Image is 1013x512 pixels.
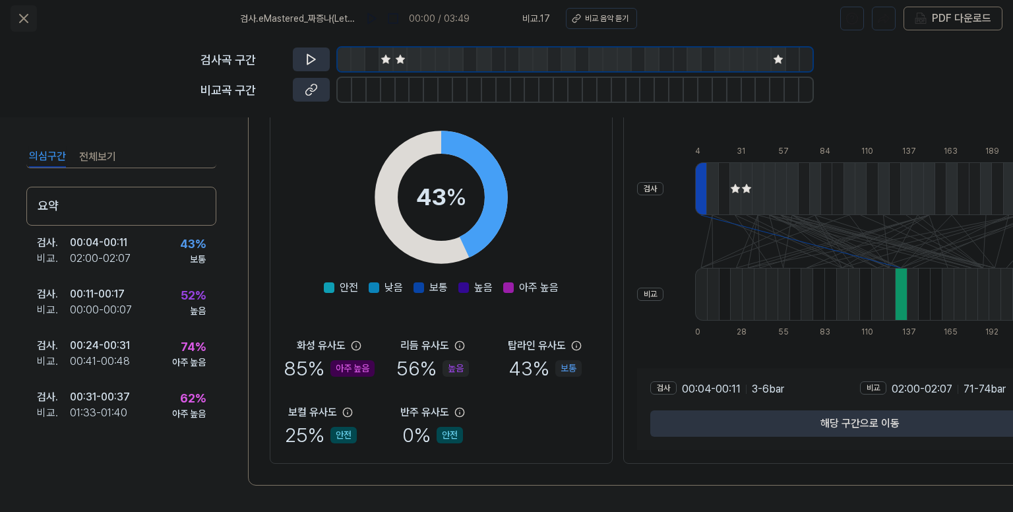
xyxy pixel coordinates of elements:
[181,286,206,304] div: 52 %
[437,427,463,443] div: 안전
[37,338,70,354] div: 검사 .
[861,326,873,338] div: 110
[944,326,956,338] div: 165
[285,420,357,450] div: 25 %
[915,13,927,24] img: PDF Download
[752,381,784,397] span: 3 - 6 bar
[695,145,706,157] div: 4
[37,354,70,369] div: 비교 .
[695,326,707,338] div: 0
[384,280,403,296] span: 낮음
[181,338,206,356] div: 74 %
[70,286,125,302] div: 00:11 - 00:17
[180,235,206,253] div: 43 %
[37,235,70,251] div: 검사 .
[37,286,70,302] div: 검사 .
[637,288,663,301] div: 비교
[860,381,886,395] div: 비교
[70,338,130,354] div: 00:24 - 00:31
[877,12,890,25] img: share
[416,179,467,215] div: 43
[284,354,375,383] div: 85 %
[409,12,470,26] div: 00:00 / 03:49
[985,326,997,338] div: 192
[26,187,216,226] div: 요약
[902,326,914,338] div: 137
[70,389,130,405] div: 00:31 - 00:37
[508,354,582,383] div: 43 %
[443,360,469,377] div: 높음
[386,12,400,25] img: stop
[200,81,285,99] div: 비교곡 구간
[402,420,463,450] div: 0 %
[522,12,550,26] span: 비교 . 17
[365,12,379,25] img: play
[37,389,70,405] div: 검사 .
[70,302,132,318] div: 00:00 - 00:07
[944,145,955,157] div: 163
[190,253,206,267] div: 보통
[29,146,66,168] button: 의심구간
[190,304,206,318] div: 높음
[400,338,449,354] div: 리듬 유사도
[70,405,127,421] div: 01:33 - 01:40
[297,338,346,354] div: 화성 유사도
[70,251,131,267] div: 02:00 - 02:07
[70,354,130,369] div: 00:41 - 00:48
[555,360,582,377] div: 보통
[845,12,859,25] img: help
[70,235,127,251] div: 00:04 - 00:11
[964,381,1006,397] span: 71 - 74 bar
[37,405,70,421] div: 비교 .
[566,8,637,29] button: 비교 음악 듣기
[172,407,206,421] div: 아주 높음
[778,326,790,338] div: 55
[37,302,70,318] div: 비교 .
[585,13,629,24] div: 비교 음악 듣기
[396,354,469,383] div: 56 %
[820,145,831,157] div: 84
[200,51,285,69] div: 검사곡 구간
[902,145,913,157] div: 137
[240,12,356,26] span: 검사 . eMastered_짜증나(Let Me Breathe)
[180,389,206,407] div: 62 %
[932,10,991,27] div: PDF 다운로드
[474,280,493,296] span: 높음
[737,326,749,338] div: 28
[737,145,748,157] div: 31
[172,356,206,369] div: 아주 높음
[37,251,70,267] div: 비교 .
[820,326,832,338] div: 83
[682,381,741,397] span: 00:04 - 00:11
[508,338,566,354] div: 탑라인 유사도
[330,360,375,377] div: 아주 높음
[400,404,449,420] div: 반주 유사도
[637,182,663,195] div: 검사
[446,183,467,211] span: %
[861,145,873,157] div: 110
[650,381,677,395] div: 검사
[519,280,559,296] span: 아주 높음
[79,146,116,168] button: 전체보기
[778,145,789,157] div: 57
[288,404,337,420] div: 보컬 유사도
[340,280,358,296] span: 안전
[912,7,994,30] button: PDF 다운로드
[330,427,357,443] div: 안전
[429,280,448,296] span: 보통
[892,381,952,397] span: 02:00 - 02:07
[985,145,997,157] div: 189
